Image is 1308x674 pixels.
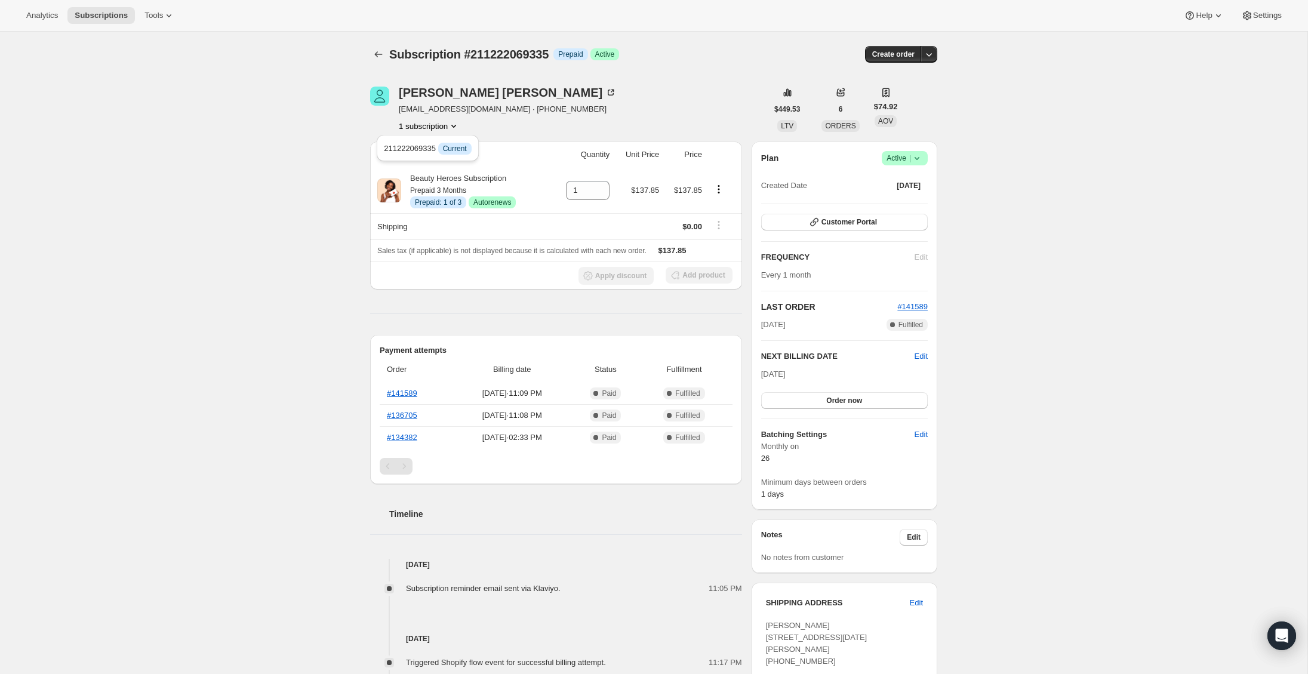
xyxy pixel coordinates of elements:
span: 6 [839,104,843,114]
span: Active [887,152,923,164]
th: Price [663,141,706,168]
span: Fulfilled [898,320,923,330]
h3: SHIPPING ADDRESS [766,597,910,609]
a: #141589 [897,302,928,311]
button: Help [1177,7,1231,24]
span: Billing date [456,364,568,376]
div: Beauty Heroes Subscription [401,173,516,208]
span: [DATE] · 11:08 PM [456,410,568,421]
button: Create order [865,46,922,63]
span: LTV [781,122,793,130]
span: Autorenews [473,198,511,207]
button: Settings [1234,7,1289,24]
span: $449.53 [774,104,800,114]
span: Every 1 month [761,270,811,279]
span: Help [1196,11,1212,20]
span: Edit [915,429,928,441]
span: [EMAIL_ADDRESS][DOMAIN_NAME] · [PHONE_NUMBER] [399,103,617,115]
span: ORDERS [825,122,855,130]
img: product img [377,178,401,202]
a: #136705 [387,411,417,420]
button: [DATE] [890,177,928,194]
span: $137.85 [658,246,687,255]
span: [DATE] [761,319,786,331]
span: Prepaid: 1 of 3 [415,198,461,207]
button: Shipping actions [709,218,728,232]
span: Fulfilled [675,433,700,442]
span: 1 days [761,490,784,498]
span: No notes from customer [761,553,844,562]
h4: [DATE] [370,559,742,571]
span: Minimum days between orders [761,476,928,488]
span: Tools [144,11,163,20]
span: Order now [826,396,862,405]
h2: NEXT BILLING DATE [761,350,915,362]
span: $137.85 [631,186,659,195]
span: Fulfilled [675,389,700,398]
span: Current [443,144,467,153]
small: Prepaid 3 Months [410,186,466,195]
th: Quantity [552,141,613,168]
th: Unit Price [613,141,663,168]
span: Settings [1253,11,1282,20]
span: $74.92 [874,101,898,113]
span: 211222069335 [384,144,471,153]
button: Edit [915,350,928,362]
span: Created Date [761,180,807,192]
button: Subscriptions [67,7,135,24]
span: $0.00 [682,222,702,231]
button: Edit [900,529,928,546]
span: Paid [602,389,616,398]
h3: Notes [761,529,900,546]
button: Product actions [709,183,728,196]
span: [DATE] [897,181,921,190]
span: Analytics [26,11,58,20]
span: Triggered Shopify flow event for successful billing attempt. [406,658,606,667]
span: [PERSON_NAME] [STREET_ADDRESS][DATE][PERSON_NAME] [PHONE_NUMBER] [766,621,867,666]
button: Edit [903,593,930,613]
span: 11:05 PM [709,583,742,595]
button: 6 [832,101,850,118]
span: Edit [910,597,923,609]
span: 11:17 PM [709,657,742,669]
span: $137.85 [674,186,702,195]
h4: [DATE] [370,633,742,645]
span: Active [595,50,615,59]
span: Paid [602,433,616,442]
span: Fulfilled [675,411,700,420]
button: #141589 [897,301,928,313]
span: Sales tax (if applicable) is not displayed because it is calculated with each new order. [377,247,647,255]
span: MONICA MENDOZA [370,87,389,106]
span: Fulfillment [643,364,725,376]
nav: Pagination [380,458,733,475]
button: Analytics [19,7,65,24]
button: 211222069335 InfoCurrent [380,139,475,158]
button: Order now [761,392,928,409]
h2: Plan [761,152,779,164]
button: Subscriptions [370,46,387,63]
button: Customer Portal [761,214,928,230]
th: Shipping [370,213,552,239]
a: #134382 [387,433,417,442]
div: Open Intercom Messenger [1267,621,1296,650]
span: Create order [872,50,915,59]
h2: LAST ORDER [761,301,898,313]
h2: Timeline [389,508,742,520]
span: [DATE] [761,370,786,378]
span: Paid [602,411,616,420]
button: Tools [137,7,182,24]
th: Order [380,356,453,383]
button: Edit [907,425,935,444]
h6: Batching Settings [761,429,915,441]
h2: Payment attempts [380,344,733,356]
span: Monthly on [761,441,928,453]
span: [DATE] · 02:33 PM [456,432,568,444]
button: Product actions [399,120,460,132]
span: Status [575,364,636,376]
h2: FREQUENCY [761,251,915,263]
span: AOV [878,117,893,125]
span: Subscription #211222069335 [389,48,549,61]
span: 26 [761,454,770,463]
